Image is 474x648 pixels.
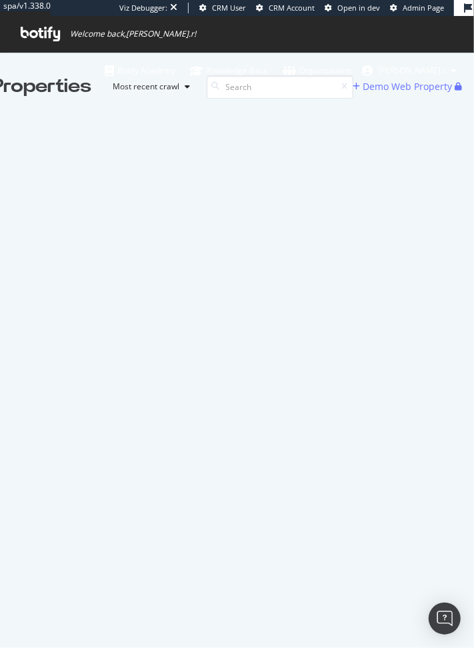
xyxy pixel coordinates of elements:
[212,3,246,13] span: CRM User
[283,53,351,89] a: Organizations
[190,64,268,77] div: Knowledge Base
[351,60,467,81] button: [PERSON_NAME].r
[113,83,180,91] div: Most recent crawl
[337,3,380,13] span: Open in dev
[403,3,444,13] span: Admin Page
[269,3,315,13] span: CRM Account
[325,3,380,13] a: Open in dev
[378,65,446,76] span: arthur.r
[283,64,351,77] div: Organizations
[390,3,444,13] a: Admin Page
[70,29,196,39] span: Welcome back, [PERSON_NAME].r !
[353,81,455,92] a: Demo Web Property
[105,53,175,89] a: Botify Academy
[119,3,167,13] div: Viz Debugger:
[256,3,315,13] a: CRM Account
[429,603,461,635] div: Open Intercom Messenger
[190,53,268,89] a: Knowledge Base
[105,64,175,77] div: Botify Academy
[199,3,246,13] a: CRM User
